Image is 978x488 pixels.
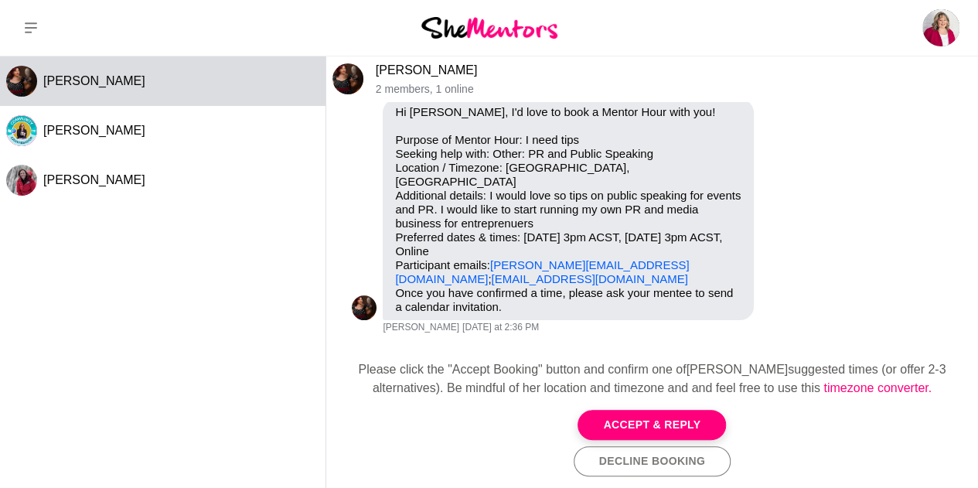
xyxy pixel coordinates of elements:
[395,258,689,285] a: [PERSON_NAME][EMAIL_ADDRESS][DOMAIN_NAME]
[352,295,377,320] img: M
[6,165,37,196] div: Cassie King
[376,83,972,96] p: 2 members , 1 online
[421,17,557,38] img: She Mentors Logo
[823,381,932,394] a: timezone converter.
[922,9,959,46] img: Sharon Crocombe-Woodward
[6,165,37,196] img: C
[332,63,363,94] div: Melissa Rodda
[6,115,37,146] div: Marie Fox
[376,63,478,77] a: [PERSON_NAME]
[339,360,966,398] div: Please click the "Accept Booking" button and confirm one of [PERSON_NAME] suggested times (or off...
[43,124,145,137] span: [PERSON_NAME]
[383,322,459,334] span: [PERSON_NAME]
[43,74,145,87] span: [PERSON_NAME]
[395,133,741,286] p: Purpose of Mentor Hour: I need tips Seeking help with: Other: PR and Public Speaking Location / T...
[574,446,731,476] button: Decline Booking
[352,295,377,320] div: Melissa Rodda
[395,105,741,119] p: Hi [PERSON_NAME], I'd love to book a Mentor Hour with you!
[43,173,145,186] span: [PERSON_NAME]
[6,115,37,146] img: M
[578,410,726,440] button: Accept & Reply
[492,272,688,285] a: [EMAIL_ADDRESS][DOMAIN_NAME]
[395,286,741,314] p: Once you have confirmed a time, please ask your mentee to send a calendar invitation.
[6,66,37,97] img: M
[462,322,539,334] time: 2025-09-24T02:36:57.960Z
[6,66,37,97] div: Melissa Rodda
[332,63,363,94] img: M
